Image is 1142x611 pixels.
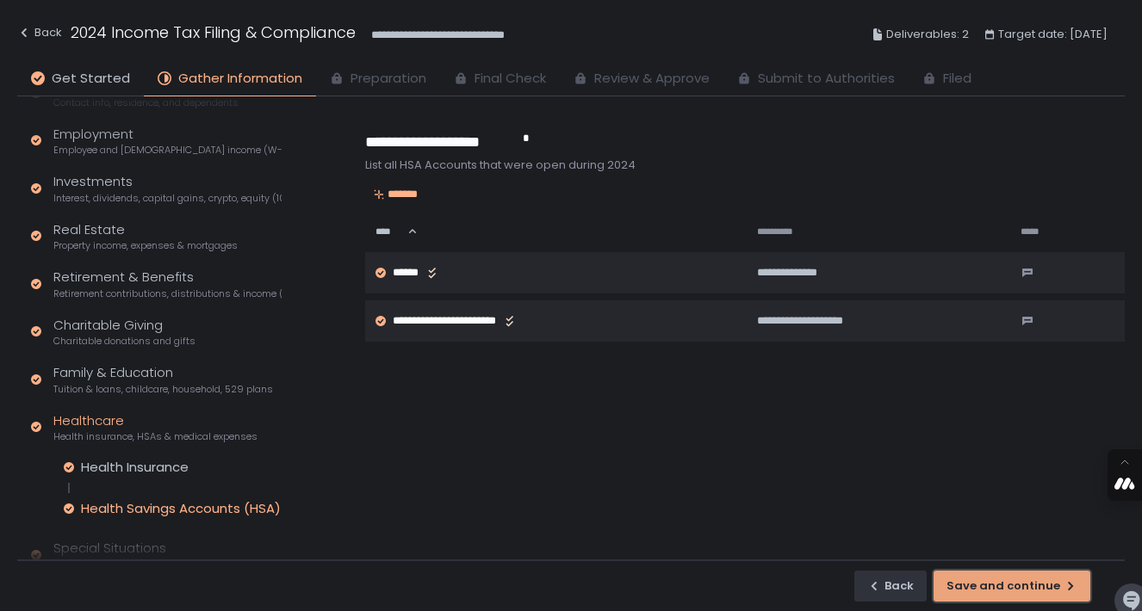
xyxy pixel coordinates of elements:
[53,430,258,443] span: Health insurance, HSAs & medical expenses
[946,578,1077,594] div: Save and continue
[943,69,971,89] span: Filed
[53,96,239,109] span: Contact info, residence, and dependents
[53,220,238,253] div: Real Estate
[53,335,196,348] span: Charitable donations and gifts
[53,383,273,396] span: Tuition & loans, childcare, household, 529 plans
[351,69,426,89] span: Preparation
[53,172,282,205] div: Investments
[475,69,546,89] span: Final Check
[53,144,282,157] span: Employee and [DEMOGRAPHIC_DATA] income (W-2s)
[53,239,238,252] span: Property income, expenses & mortgages
[53,268,282,300] div: Retirement & Benefits
[854,571,927,602] button: Back
[81,500,281,517] div: Health Savings Accounts (HSA)
[53,316,196,349] div: Charitable Giving
[178,69,302,89] span: Gather Information
[81,459,189,476] div: Health Insurance
[998,24,1108,45] span: Target date: [DATE]
[53,559,211,571] span: Additional income and deductions
[52,69,130,89] span: Get Started
[934,571,1090,602] button: Save and continue
[758,69,895,89] span: Submit to Authorities
[365,157,1125,173] div: List all HSA Accounts that were open during 2024
[594,69,710,89] span: Review & Approve
[71,21,356,44] h1: 2024 Income Tax Filing & Compliance
[17,21,62,49] button: Back
[17,22,62,43] div: Back
[53,539,211,571] div: Special Situations
[867,578,914,594] div: Back
[53,411,258,444] div: Healthcare
[53,192,282,205] span: Interest, dividends, capital gains, crypto, equity (1099s, K-1s)
[886,24,969,45] span: Deliverables: 2
[53,125,282,157] div: Employment
[53,287,282,300] span: Retirement contributions, distributions & income (1099-R, 5498)
[53,363,273,396] div: Family & Education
